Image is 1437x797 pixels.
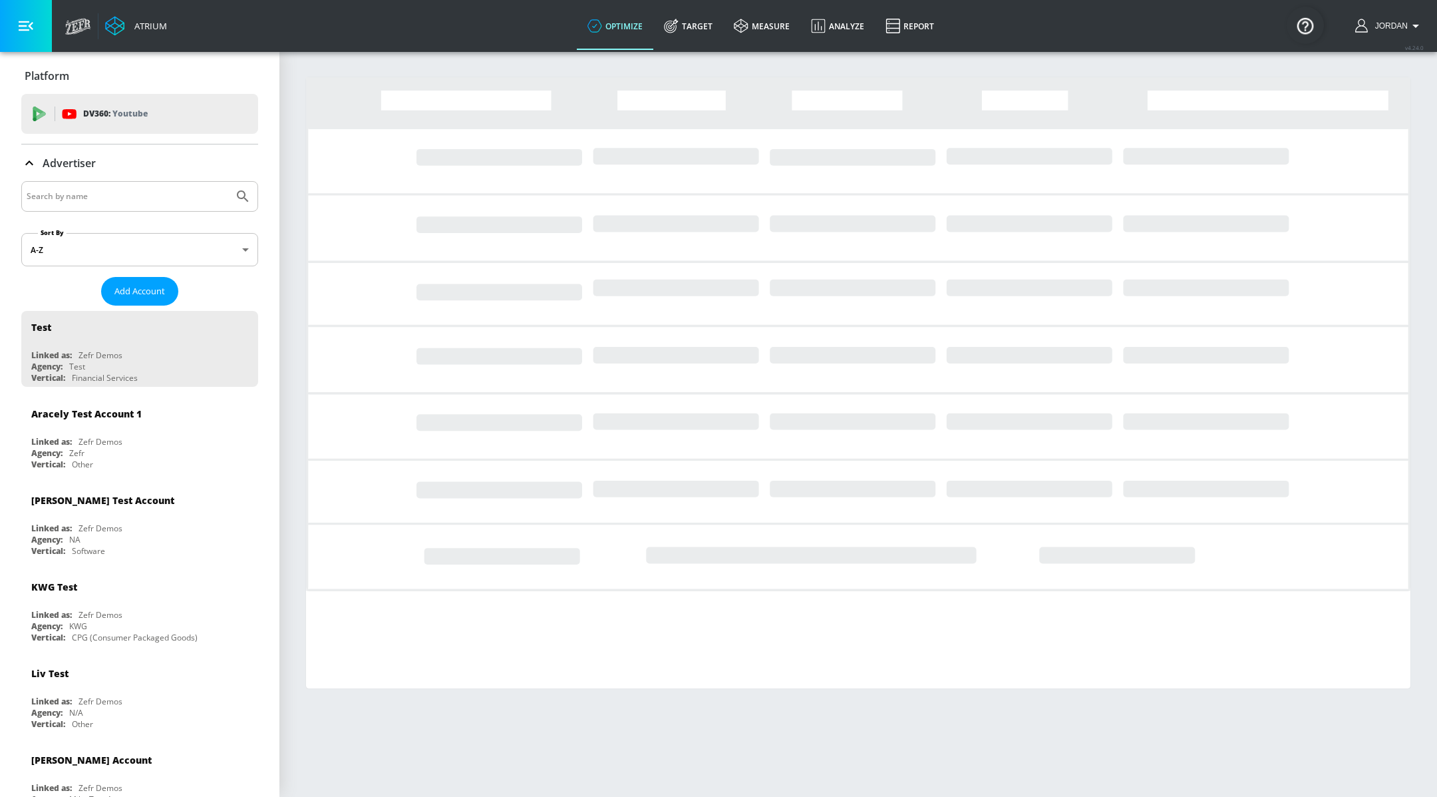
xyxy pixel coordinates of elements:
label: Sort By [38,228,67,237]
div: TestLinked as:Zefr DemosAgency:TestVertical:Financial Services [21,311,258,387]
div: KWG Test [31,581,77,593]
a: measure [723,2,800,50]
div: Agency: [31,447,63,459]
div: [PERSON_NAME] Test AccountLinked as:Zefr DemosAgency:NAVertical:Software [21,484,258,560]
span: v 4.24.0 [1405,44,1424,51]
div: Linked as: [31,523,72,534]
div: KWG TestLinked as:Zefr DemosAgency:KWGVertical:CPG (Consumer Packaged Goods) [21,571,258,647]
div: Linked as: [31,782,72,794]
div: Zefr Demos [79,350,122,361]
div: Atrium [129,20,167,32]
div: Test [31,321,51,334]
div: KWG [69,621,87,632]
a: Atrium [105,16,167,36]
button: Add Account [101,277,178,306]
div: Vertical: [31,718,65,730]
a: Report [875,2,945,50]
div: Test [69,361,85,372]
div: NA [69,534,80,545]
div: Liv Test [31,667,69,680]
p: Platform [25,69,69,83]
div: Aracely Test Account 1Linked as:Zefr DemosAgency:ZefrVertical:Other [21,398,258,473]
div: Vertical: [31,545,65,557]
div: Linked as: [31,696,72,707]
div: Linked as: [31,609,72,621]
div: Financial Services [72,372,138,384]
p: Advertiser [43,156,96,170]
div: Zefr Demos [79,523,122,534]
div: Advertiser [21,144,258,182]
div: Agency: [31,621,63,632]
a: optimize [577,2,653,50]
div: Agency: [31,707,63,718]
div: Zefr Demos [79,436,122,447]
div: Linked as: [31,436,72,447]
div: Other [72,718,93,730]
div: Liv TestLinked as:Zefr DemosAgency:N/AVertical:Other [21,657,258,733]
span: Add Account [114,284,165,299]
div: Aracely Test Account 1 [31,407,142,420]
button: Open Resource Center [1287,7,1324,44]
div: [PERSON_NAME] Account [31,754,152,766]
div: Zefr Demos [79,782,122,794]
a: Target [653,2,723,50]
p: DV360: [83,107,148,121]
input: Search by name [27,188,228,205]
div: Vertical: [31,632,65,643]
div: Platform [21,57,258,95]
div: Agency: [31,534,63,545]
div: Zefr Demos [79,609,122,621]
div: Vertical: [31,459,65,470]
div: N/A [69,707,83,718]
div: Zefr Demos [79,696,122,707]
a: Analyze [800,2,875,50]
div: DV360: Youtube [21,94,258,134]
div: Linked as: [31,350,72,361]
div: Zefr [69,447,84,459]
div: A-Z [21,233,258,266]
div: Other [72,459,93,470]
div: Agency: [31,361,63,372]
div: Software [72,545,105,557]
span: login as: jordan.newton@zefr.com [1370,21,1408,31]
div: [PERSON_NAME] Test Account [31,494,174,507]
button: Jordan [1355,18,1424,34]
div: CPG (Consumer Packaged Goods) [72,632,198,643]
div: Vertical: [31,372,65,384]
p: Youtube [112,107,148,121]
